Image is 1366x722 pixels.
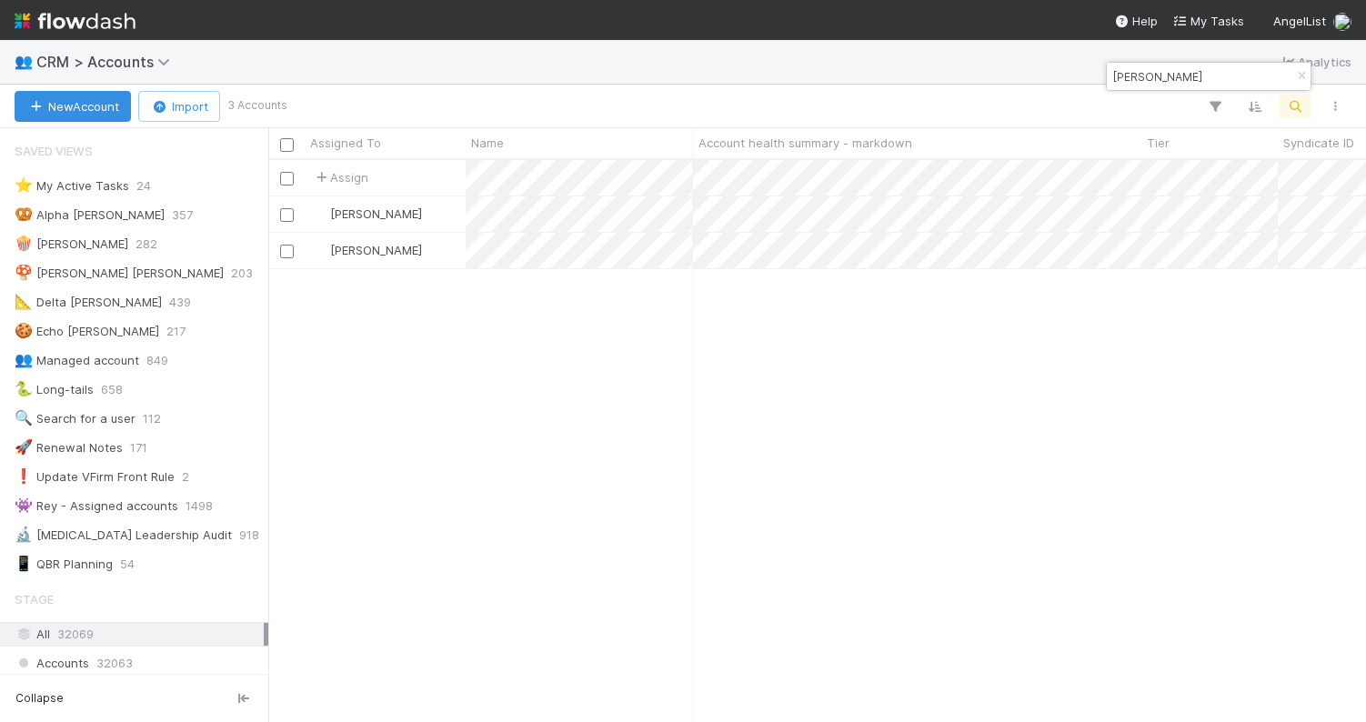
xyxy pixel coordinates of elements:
[15,652,89,675] span: Accounts
[312,168,368,186] span: Assign
[1273,14,1326,28] span: AngelList
[1172,14,1244,28] span: My Tasks
[15,410,33,426] span: 🔍
[15,349,139,372] div: Managed account
[231,262,253,285] span: 203
[57,623,94,646] span: 32069
[313,206,327,221] img: avatar_60e5bba5-e4c9-4ca2-8b5c-d649d5645218.png
[1333,13,1351,31] img: avatar_4aa8e4fd-f2b7-45ba-a6a5-94a913ad1fe4.png
[15,378,94,401] div: Long-tails
[239,524,259,547] span: 918
[130,436,147,459] span: 171
[15,175,129,197] div: My Active Tasks
[15,556,33,571] span: 📱
[15,468,33,484] span: ❗
[15,581,54,617] span: Stage
[280,172,294,186] input: Toggle Row Selected
[15,323,33,338] span: 🍪
[36,53,179,71] span: CRM > Accounts
[15,177,33,193] span: ⭐
[15,206,33,222] span: 🥨
[15,439,33,455] span: 🚀
[313,243,327,257] img: avatar_60e5bba5-e4c9-4ca2-8b5c-d649d5645218.png
[15,466,175,488] div: Update VFirm Front Rule
[330,243,422,257] span: [PERSON_NAME]
[15,291,162,314] div: Delta [PERSON_NAME]
[15,495,178,517] div: Rey - Assigned accounts
[15,623,264,646] div: All
[698,134,912,152] span: Account health summary - markdown
[280,208,294,222] input: Toggle Row Selected
[138,91,220,122] button: Import
[166,320,186,343] span: 217
[15,91,131,122] button: NewAccount
[15,407,136,430] div: Search for a user
[15,133,93,169] span: Saved Views
[471,134,504,152] span: Name
[146,349,168,372] span: 849
[15,265,33,280] span: 🍄
[15,320,159,343] div: Echo [PERSON_NAME]
[15,204,165,226] div: Alpha [PERSON_NAME]
[227,97,287,114] small: 3 Accounts
[1283,134,1354,152] span: Syndicate ID
[15,236,33,251] span: 🍿
[15,526,33,542] span: 🔬
[1147,134,1170,152] span: Tier
[310,134,381,152] span: Assigned To
[182,466,189,488] span: 2
[15,497,33,513] span: 👾
[280,138,294,152] input: Toggle All Rows Selected
[143,407,161,430] span: 112
[1110,65,1291,87] input: Search...
[15,294,33,309] span: 📐
[15,553,113,576] div: QBR Planning
[96,652,133,675] span: 32063
[172,204,193,226] span: 357
[1280,51,1351,73] a: Analytics
[15,381,33,396] span: 🐍
[1114,12,1158,30] div: Help
[280,245,294,258] input: Toggle Row Selected
[15,436,123,459] div: Renewal Notes
[169,291,191,314] span: 439
[186,495,213,517] span: 1498
[15,54,33,69] span: 👥
[15,262,224,285] div: [PERSON_NAME] [PERSON_NAME]
[15,5,136,36] img: logo-inverted-e16ddd16eac7371096b0.svg
[15,352,33,367] span: 👥
[15,524,232,547] div: [MEDICAL_DATA] Leadership Audit
[330,206,422,221] span: [PERSON_NAME]
[15,233,128,256] div: [PERSON_NAME]
[101,378,123,401] span: 658
[136,175,151,197] span: 24
[15,690,64,707] span: Collapse
[136,233,157,256] span: 282
[120,553,135,576] span: 54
